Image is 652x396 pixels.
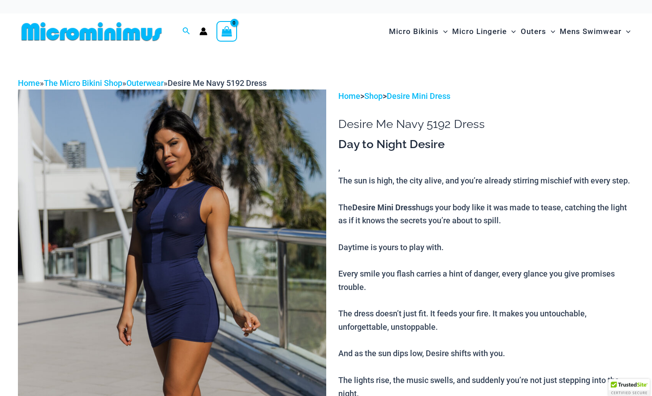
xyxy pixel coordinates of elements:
[557,18,633,45] a: Mens SwimwearMenu ToggleMenu Toggle
[609,379,650,396] div: TrustedSite Certified
[452,20,507,43] span: Micro Lingerie
[338,91,360,101] a: Home
[18,21,165,42] img: MM SHOP LOGO FLAT
[387,91,450,101] a: Desire Mini Dress
[182,26,190,37] a: Search icon link
[44,78,122,88] a: The Micro Bikini Shop
[387,18,450,45] a: Micro BikinisMenu ToggleMenu Toggle
[18,78,267,88] span: » » »
[338,117,634,131] h1: Desire Me Navy 5192 Dress
[518,18,557,45] a: OutersMenu ToggleMenu Toggle
[216,21,237,42] a: View Shopping Cart, empty
[338,89,634,103] p: > >
[199,27,207,35] a: Account icon link
[364,91,383,101] a: Shop
[507,20,516,43] span: Menu Toggle
[352,202,416,213] b: Desire Mini Dress
[385,17,634,47] nav: Site Navigation
[168,78,267,88] span: Desire Me Navy 5192 Dress
[18,78,40,88] a: Home
[622,20,630,43] span: Menu Toggle
[546,20,555,43] span: Menu Toggle
[450,18,518,45] a: Micro LingerieMenu ToggleMenu Toggle
[126,78,164,88] a: Outerwear
[560,20,622,43] span: Mens Swimwear
[389,20,439,43] span: Micro Bikinis
[439,20,448,43] span: Menu Toggle
[338,137,634,152] h3: Day to Night Desire
[521,20,546,43] span: Outers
